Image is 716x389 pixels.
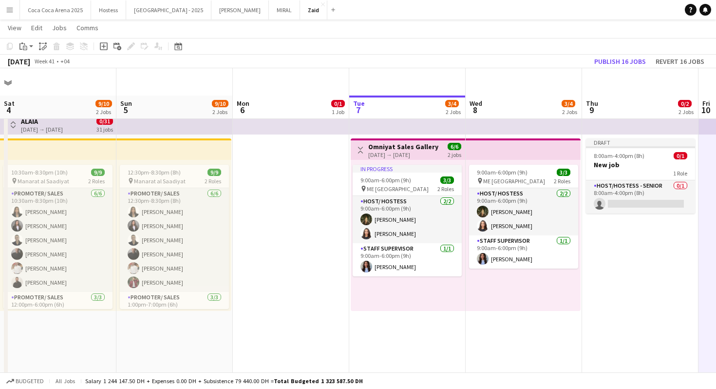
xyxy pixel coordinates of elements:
[73,21,102,34] a: Comms
[128,169,181,176] span: 12:30pm-8:30pm (8h)
[205,177,221,185] span: 2 Roles
[331,100,345,107] span: 0/1
[554,177,570,185] span: 2 Roles
[31,23,42,32] span: Edit
[21,117,63,126] h3: ALAIA
[332,108,344,116] div: 1 Job
[586,160,695,169] h3: New job
[446,108,461,116] div: 2 Jobs
[207,169,221,176] span: 9/9
[3,292,113,353] app-card-role: Promoter/ Sales3/312:00pm-6:00pm (6h)
[96,108,112,116] div: 2 Jobs
[96,117,113,125] span: 0/31
[85,377,363,385] div: Salary 1 244 147.50 DH + Expenses 0.00 DH + Subsistence 79 440.00 DH =
[269,0,300,19] button: MIRAL
[274,377,363,385] span: Total Budgeted 1 323 587.50 DH
[8,57,30,66] div: [DATE]
[448,150,461,158] div: 2 jobs
[477,169,528,176] span: 9:00am-6:00pm (9h)
[353,99,365,108] span: Tue
[211,0,269,19] button: [PERSON_NAME]
[584,104,598,116] span: 9
[54,377,77,385] span: All jobs
[21,126,63,133] div: [DATE] → [DATE]
[586,180,695,214] app-card-role: Host/Hostess - Senior0/18:00am-4:00pm (8h)
[3,188,113,292] app-card-role: Promoter/ Sales6/610:30am-8:30pm (10h)[PERSON_NAME][PERSON_NAME][PERSON_NAME][PERSON_NAME][PERSON...
[300,0,327,19] button: Zaid
[367,185,429,193] span: ME [GEOGRAPHIC_DATA]
[652,55,708,68] button: Revert 16 jobs
[562,100,575,107] span: 3/4
[448,143,461,150] span: 6/6
[469,235,578,269] app-card-role: Staff Supervisor1/19:00am-6:00pm (9h)[PERSON_NAME]
[16,378,44,385] span: Budgeted
[469,188,578,235] app-card-role: Host/ Hostess2/29:00am-6:00pm (9h)[PERSON_NAME][PERSON_NAME]
[20,0,91,19] button: Coca Coca Arena 2025
[368,151,438,158] div: [DATE] → [DATE]
[586,99,598,108] span: Thu
[586,138,695,146] div: Draft
[48,21,71,34] a: Jobs
[27,21,46,34] a: Edit
[468,104,482,116] span: 8
[126,0,211,19] button: [GEOGRAPHIC_DATA] - 2025
[469,165,578,269] app-job-card: 9:00am-6:00pm (9h)3/3 ME [GEOGRAPHIC_DATA]2 RolesHost/ Hostess2/29:00am-6:00pm (9h)[PERSON_NAME][...
[120,99,132,108] span: Sun
[353,165,462,173] div: In progress
[96,125,113,133] div: 31 jobs
[88,177,105,185] span: 2 Roles
[470,99,482,108] span: Wed
[11,169,68,176] span: 10:30am-8:30pm (10h)
[353,196,462,243] app-card-role: Host/ Hostess2/29:00am-6:00pm (9h)[PERSON_NAME][PERSON_NAME]
[120,165,229,309] app-job-card: 12:30pm-8:30pm (8h)9/9 Manarat al Saadiyat2 RolesPromoter/ Sales6/612:30pm-8:30pm (8h)[PERSON_NAM...
[445,100,459,107] span: 3/4
[120,188,229,292] app-card-role: Promoter/ Sales6/612:30pm-8:30pm (8h)[PERSON_NAME][PERSON_NAME][PERSON_NAME][PERSON_NAME][PERSON_...
[440,176,454,184] span: 3/3
[594,152,644,159] span: 8:00am-4:00pm (8h)
[590,55,650,68] button: Publish 16 jobs
[557,169,570,176] span: 3/3
[3,165,113,309] app-job-card: 10:30am-8:30pm (10h)9/9 Manarat al Saadiyat2 RolesPromoter/ Sales6/610:30am-8:30pm (10h)[PERSON_N...
[212,108,228,116] div: 2 Jobs
[702,99,710,108] span: Fri
[18,177,69,185] span: Manarat al Saadiyat
[678,108,694,116] div: 2 Jobs
[237,99,249,108] span: Mon
[674,152,687,159] span: 0/1
[119,104,132,116] span: 5
[368,142,438,151] h3: Omniyat Sales Gallery
[483,177,545,185] span: ME [GEOGRAPHIC_DATA]
[52,23,67,32] span: Jobs
[353,165,462,276] app-job-card: In progress9:00am-6:00pm (9h)3/3 ME [GEOGRAPHIC_DATA]2 RolesHost/ Hostess2/29:00am-6:00pm (9h)[PE...
[95,100,112,107] span: 9/10
[678,100,692,107] span: 0/2
[8,23,21,32] span: View
[91,0,126,19] button: Hostess
[437,185,454,193] span: 2 Roles
[5,376,45,387] button: Budgeted
[701,104,710,116] span: 10
[76,23,98,32] span: Comms
[360,176,411,184] span: 9:00am-6:00pm (9h)
[120,292,229,353] app-card-role: Promoter/ Sales3/31:00pm-7:00pm (6h)
[60,58,70,65] div: +04
[235,104,249,116] span: 6
[673,170,687,177] span: 1 Role
[586,138,695,214] app-job-card: Draft8:00am-4:00pm (8h)0/1New job1 RoleHost/Hostess - Senior0/18:00am-4:00pm (8h)
[134,177,186,185] span: Manarat al Saadiyat
[4,99,15,108] span: Sat
[2,104,15,116] span: 4
[4,21,25,34] a: View
[212,100,228,107] span: 9/10
[32,58,57,65] span: Week 41
[91,169,105,176] span: 9/9
[353,243,462,276] app-card-role: Staff Supervisor1/19:00am-6:00pm (9h)[PERSON_NAME]
[562,108,577,116] div: 2 Jobs
[352,104,365,116] span: 7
